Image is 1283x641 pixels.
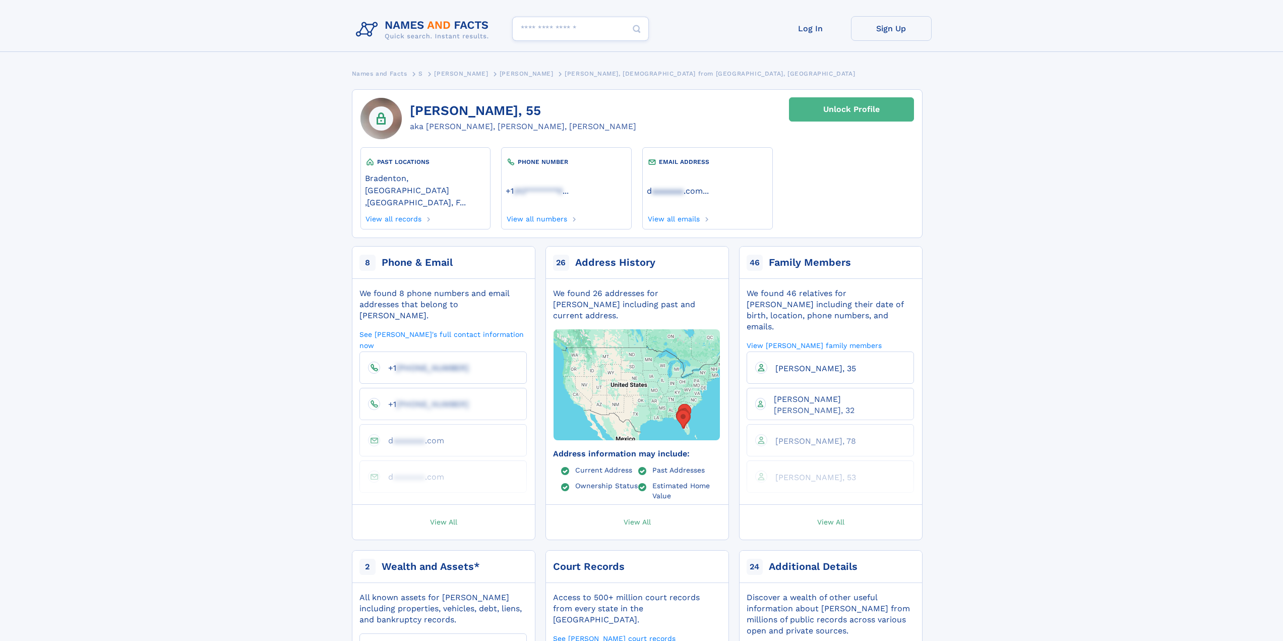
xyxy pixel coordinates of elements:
[647,186,768,196] a: ...
[652,465,705,474] a: Past Addresses
[365,172,486,195] a: Bradenton, [GEOGRAPHIC_DATA]
[359,255,376,271] span: 8
[396,399,469,409] span: [PHONE_NUMBER]
[418,67,423,80] a: S
[434,67,488,80] a: [PERSON_NAME]
[652,481,720,499] a: Estimated Home Value
[575,465,632,474] a: Current Address
[647,212,700,223] a: View all emails
[500,70,554,77] span: [PERSON_NAME]
[789,97,914,122] a: Unlock Profile
[380,472,444,481] a: daaaaaaa.com
[352,67,407,80] a: Names and Facts
[747,288,914,332] div: We found 46 relatives for [PERSON_NAME] including their date of birth, location, phone numbers, a...
[380,363,469,372] a: +1[PHONE_NUMBER]
[766,394,905,415] a: [PERSON_NAME] [PERSON_NAME], 32
[541,505,734,540] a: View All
[410,121,636,133] div: aka [PERSON_NAME], [PERSON_NAME], [PERSON_NAME]
[775,364,856,373] span: [PERSON_NAME], 35
[770,16,851,41] a: Log In
[553,560,625,574] div: Court Records
[851,16,932,41] a: Sign Up
[553,288,720,321] div: We found 26 addresses for [PERSON_NAME] including past and current address.
[506,157,627,167] div: PHONE NUMBER
[434,70,488,77] span: [PERSON_NAME]
[352,16,497,43] img: Logo Names and Facts
[512,17,649,41] input: search input
[553,255,569,271] span: 26
[575,256,655,270] div: Address History
[817,517,844,526] span: View All
[625,17,649,41] button: Search Button
[359,288,527,321] div: We found 8 phone numbers and email addresses that belong to [PERSON_NAME].
[647,185,703,196] a: daaaaaaa.com
[767,363,856,373] a: [PERSON_NAME], 35
[767,436,856,445] a: [PERSON_NAME], 78
[365,167,486,212] div: ,
[747,255,763,271] span: 46
[347,505,540,540] a: View All
[735,505,927,540] a: View All
[775,473,856,482] span: [PERSON_NAME], 53
[365,212,422,223] a: View all records
[774,394,854,415] span: [PERSON_NAME] [PERSON_NAME], 32
[382,560,480,574] div: Wealth and Assets*
[553,592,720,625] div: Access to 500+ million court records from every state in the [GEOGRAPHIC_DATA].
[747,559,763,575] span: 24
[769,560,858,574] div: Additional Details
[396,363,469,373] span: [PHONE_NUMBER]
[485,259,788,511] img: Map with markers on addresses Daryl Shinn
[823,98,880,121] div: Unlock Profile
[367,197,466,207] a: [GEOGRAPHIC_DATA], F...
[747,340,882,350] a: View [PERSON_NAME] family members
[393,472,425,482] span: aaaaaaa
[624,517,651,526] span: View All
[500,67,554,80] a: [PERSON_NAME]
[418,70,423,77] span: S
[359,592,527,625] div: All known assets for [PERSON_NAME] including properties, vehicles, debt, liens, and bankruptcy re...
[747,592,914,636] div: Discover a wealth of other useful information about [PERSON_NAME] from millions of public records...
[359,559,376,575] span: 2
[430,517,457,526] span: View All
[565,70,855,77] span: [PERSON_NAME], [DEMOGRAPHIC_DATA] from [GEOGRAPHIC_DATA], [GEOGRAPHIC_DATA]
[506,212,567,223] a: View all numbers
[647,157,768,167] div: EMAIL ADDRESS
[380,435,444,445] a: daaaaaaa.com
[775,436,856,446] span: [PERSON_NAME], 78
[380,399,469,409] a: +1[PHONE_NUMBER]
[359,329,527,350] a: See [PERSON_NAME]'s full contact information now
[382,256,453,270] div: Phone & Email
[553,448,720,459] div: Address information may include:
[393,436,425,445] span: aaaaaaa
[769,256,851,270] div: Family Members
[506,186,627,196] a: ...
[575,481,638,489] a: Ownership Status
[652,186,684,196] span: aaaaaaa
[410,103,636,119] h1: [PERSON_NAME], 55
[365,157,486,167] div: PAST LOCATIONS
[767,472,856,482] a: [PERSON_NAME], 53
